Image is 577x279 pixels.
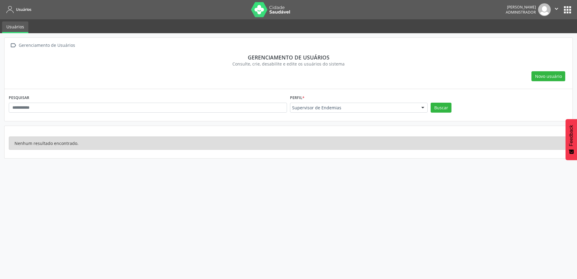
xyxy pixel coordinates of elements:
[535,73,562,79] span: Novo usuário
[562,5,573,15] button: apps
[553,5,560,12] i: 
[16,7,31,12] span: Usuários
[569,125,574,146] span: Feedback
[2,21,28,33] a: Usuários
[4,5,31,14] a: Usuários
[531,71,565,82] button: Novo usuário
[13,61,564,67] div: Consulte, crie, desabilite e edite os usuários do sistema
[9,136,568,150] div: Nenhum resultado encontrado.
[431,103,451,113] button: Buscar
[538,3,551,16] img: img
[18,41,76,50] div: Gerenciamento de Usuários
[566,119,577,160] button: Feedback - Mostrar pesquisa
[9,41,76,50] a:  Gerenciamento de Usuários
[506,10,536,15] span: Administrador
[506,5,536,10] div: [PERSON_NAME]
[13,54,564,61] div: Gerenciamento de usuários
[9,93,29,103] label: PESQUISAR
[9,41,18,50] i: 
[290,93,304,103] label: Perfil
[551,3,562,16] button: 
[292,105,415,111] span: Supervisor de Endemias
